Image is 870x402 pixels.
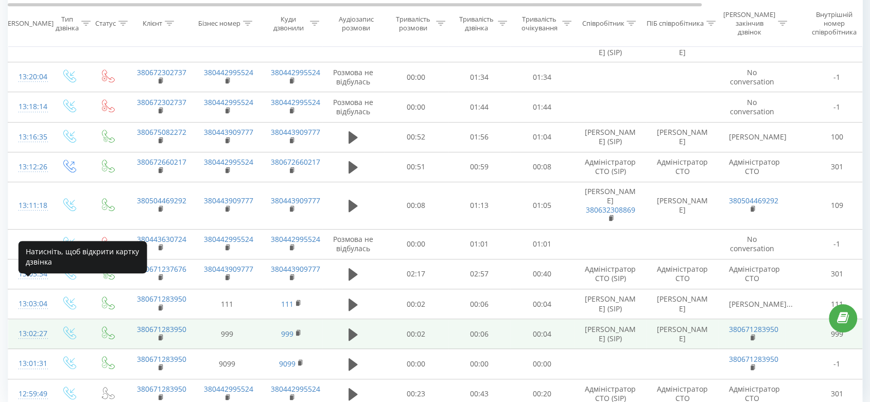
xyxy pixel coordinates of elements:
div: Внутрішній номер співробітника [807,11,862,37]
div: 13:20:04 [19,67,39,87]
td: 9099 [194,349,260,379]
td: 00:08 [510,152,575,182]
td: Адміністратор СТО [719,259,786,289]
a: 380443909777 [204,264,253,274]
td: 01:01 [448,229,510,259]
a: 380671283950 [729,324,778,334]
td: 00:06 [448,319,510,349]
div: [PERSON_NAME] закінчив дзвінок [723,11,775,37]
td: 00:00 [384,62,448,92]
a: 380442995524 [271,234,320,244]
td: 01:01 [510,229,575,259]
td: 00:02 [384,289,448,319]
td: 00:06 [448,289,510,319]
td: [PERSON_NAME] [647,122,719,152]
td: 999 [194,319,260,349]
div: Бізнес номер [198,20,240,28]
div: 13:12:26 [19,157,39,177]
a: 380671283950 [137,294,186,304]
div: 13:01:31 [19,354,39,374]
a: 380504469292 [729,196,778,205]
a: 380675082272 [137,127,186,137]
td: 00:08 [384,182,448,229]
a: 380672660217 [271,157,320,167]
a: 380443630724 [137,234,186,244]
a: 380442995524 [271,67,320,77]
div: Натисніть, щоб відкрити картку дзвінка [19,241,147,273]
td: 00:04 [510,289,575,319]
div: Тривалість розмови [393,15,433,32]
td: Адміністратор СТО [647,152,719,182]
a: 380671237676 [137,264,186,274]
span: Розмова не відбулась [333,29,373,48]
td: 00:00 [510,349,575,379]
td: 00:00 [384,229,448,259]
a: 380443909777 [271,264,320,274]
a: 380443909777 [204,127,253,137]
div: 13:18:14 [19,97,39,117]
a: 380442995524 [204,97,253,107]
a: 999 [281,329,293,339]
td: 00:52 [384,122,448,152]
div: 13:03:04 [19,294,39,314]
div: Статус [95,20,116,28]
a: 380442995524 [271,384,320,394]
td: 00:04 [510,319,575,349]
td: [PERSON_NAME] (SIP) [575,289,647,319]
td: 00:40 [510,259,575,289]
div: ПІБ співробітника [647,20,704,28]
span: Розмова не відбулась [333,97,373,116]
td: No conversation [719,62,786,92]
div: Клієнт [143,20,162,28]
td: 02:57 [448,259,510,289]
a: 380671283950 [137,324,186,334]
a: 380671283950 [137,354,186,364]
td: 01:04 [510,122,575,152]
div: 13:05:31 [19,234,39,254]
div: Співробітник [582,20,624,28]
td: Адміністратор СТО [719,152,786,182]
a: 380504469292 [137,196,186,205]
td: Адміністратор СТО (SIP) [575,152,647,182]
span: [PERSON_NAME]... [729,299,793,309]
div: Аудіозапис розмови [331,15,381,32]
div: Куди дзвонили [269,15,307,32]
td: Адміністратор СТО [647,259,719,289]
td: 01:13 [448,182,510,229]
td: [PERSON_NAME] [575,182,647,229]
td: 00:00 [384,92,448,122]
div: Тривалість дзвінка [457,15,495,32]
a: 380443909777 [204,196,253,205]
a: 380672302737 [137,97,186,107]
div: 13:16:35 [19,127,39,147]
td: No conversation [719,229,786,259]
td: 00:00 [448,349,510,379]
td: 01:05 [510,182,575,229]
a: 380671283950 [729,354,778,364]
div: 13:11:18 [19,196,39,216]
a: 380442995524 [204,384,253,394]
td: 01:34 [510,62,575,92]
a: 380671283950 [137,384,186,394]
td: 111 [194,289,260,319]
div: Тривалість очікування [519,15,560,32]
div: 13:02:27 [19,324,39,344]
a: 111 [281,299,293,309]
td: [PERSON_NAME] (SIP) [575,319,647,349]
a: 380443909777 [271,196,320,205]
a: 380442995524 [204,67,253,77]
td: 01:34 [448,62,510,92]
span: Розмова не відбулась [333,234,373,253]
a: 380442995524 [204,234,253,244]
a: 9099 [279,359,295,369]
div: [PERSON_NAME] [2,20,54,28]
td: 00:02 [384,319,448,349]
td: 00:00 [384,349,448,379]
a: 380443909777 [271,127,320,137]
td: 01:44 [510,92,575,122]
td: 00:51 [384,152,448,182]
td: 01:56 [448,122,510,152]
a: 380442995524 [271,97,320,107]
td: [PERSON_NAME] [647,319,719,349]
td: [PERSON_NAME] [719,122,786,152]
